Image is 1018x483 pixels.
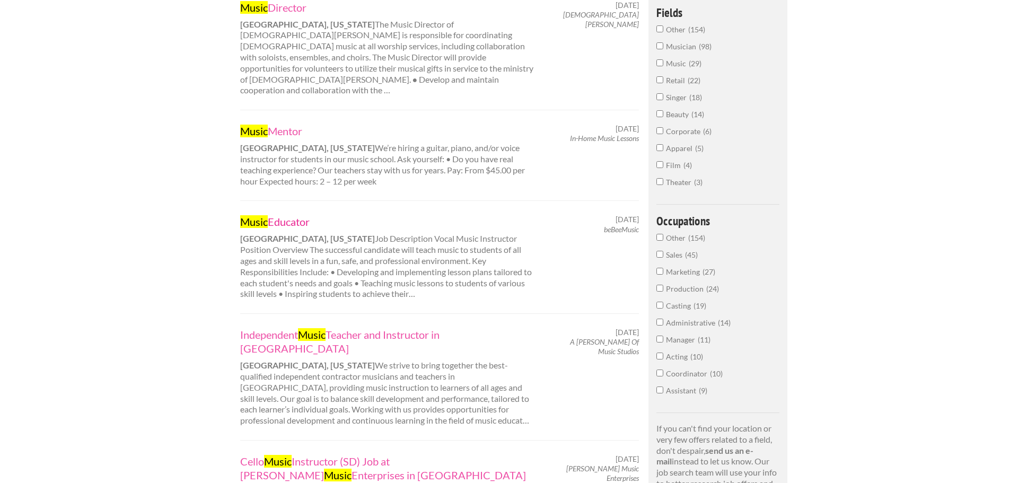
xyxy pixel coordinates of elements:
[566,464,639,482] em: [PERSON_NAME] Music Enterprises
[703,127,712,136] span: 6
[656,6,780,19] h4: Fields
[616,454,639,464] span: [DATE]
[690,352,703,361] span: 10
[666,250,685,259] span: Sales
[656,285,663,292] input: Production24
[666,93,689,102] span: Singer
[666,59,689,68] span: Music
[666,233,688,242] span: Other
[656,370,663,376] input: Coordinator10
[683,161,692,170] span: 4
[240,1,535,14] a: MusicDirector
[698,335,710,344] span: 11
[604,225,639,234] em: beBeeMusic
[656,251,663,258] input: Sales45
[699,42,712,51] span: 98
[666,301,694,310] span: Casting
[656,144,663,151] input: Apparel5
[240,125,268,137] mark: Music
[666,386,699,395] span: Assistant
[656,59,663,66] input: Music29
[298,328,326,341] mark: Music
[666,318,718,327] span: Administrative
[688,76,700,85] span: 22
[666,110,691,119] span: Beauty
[240,215,268,228] mark: Music
[656,336,663,343] input: Manager11
[666,76,688,85] span: Retail
[666,42,699,51] span: Musician
[691,110,704,119] span: 14
[699,386,707,395] span: 9
[656,319,663,326] input: Administrative14
[240,360,375,370] strong: [GEOGRAPHIC_DATA], [US_STATE]
[240,233,375,243] strong: [GEOGRAPHIC_DATA], [US_STATE]
[570,337,639,356] em: A [PERSON_NAME] Of Music Studios
[231,328,544,426] div: We strive to bring together the best-qualified independent contractor musicians and teachers in [...
[666,284,706,293] span: Production
[231,215,544,300] div: Job Description Vocal Music Instructor Position Overview The successful candidate will teach musi...
[656,93,663,100] input: Singer18
[695,144,704,153] span: 5
[324,469,352,481] mark: Music
[656,268,663,275] input: Marketing27
[666,335,698,344] span: Manager
[666,178,694,187] span: Theater
[656,25,663,32] input: Other154
[688,25,705,34] span: 154
[656,302,663,309] input: Casting19
[656,127,663,134] input: Corporate6
[563,10,639,29] em: [DEMOGRAPHIC_DATA][PERSON_NAME]
[240,124,535,138] a: MusicMentor
[689,93,702,102] span: 18
[666,144,695,153] span: Apparel
[240,143,375,153] strong: [GEOGRAPHIC_DATA], [US_STATE]
[656,110,663,117] input: Beauty14
[656,445,753,467] strong: send us an e-mail
[240,19,375,29] strong: [GEOGRAPHIC_DATA], [US_STATE]
[616,328,639,337] span: [DATE]
[688,233,705,242] span: 154
[570,134,639,143] em: In-Home Music Lessons
[240,328,535,355] a: IndependentMusicTeacher and Instructor in [GEOGRAPHIC_DATA]
[656,234,663,241] input: Other154
[656,215,780,227] h4: Occupations
[616,1,639,10] span: [DATE]
[231,124,544,187] div: We’re hiring a guitar, piano, and/or voice instructor for students in our music school. Ask yours...
[666,25,688,34] span: Other
[666,161,683,170] span: Film
[656,387,663,393] input: Assistant9
[264,455,292,468] mark: Music
[718,318,731,327] span: 14
[616,124,639,134] span: [DATE]
[666,267,703,276] span: Marketing
[685,250,698,259] span: 45
[231,1,544,96] div: The Music Director of [DEMOGRAPHIC_DATA][PERSON_NAME] is responsible for coordinating [DEMOGRAPHI...
[240,454,535,482] a: CelloMusicInstructor (SD) Job at [PERSON_NAME]MusicEnterprises in [GEOGRAPHIC_DATA]
[689,59,701,68] span: 29
[666,127,703,136] span: Corporate
[616,215,639,224] span: [DATE]
[240,215,535,229] a: MusicEducator
[656,161,663,168] input: Film4
[240,1,268,14] mark: Music
[706,284,719,293] span: 24
[703,267,715,276] span: 27
[694,301,706,310] span: 19
[656,76,663,83] input: Retail22
[710,369,723,378] span: 10
[656,42,663,49] input: Musician98
[656,353,663,359] input: Acting10
[694,178,703,187] span: 3
[666,352,690,361] span: Acting
[656,178,663,185] input: Theater3
[666,369,710,378] span: Coordinator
